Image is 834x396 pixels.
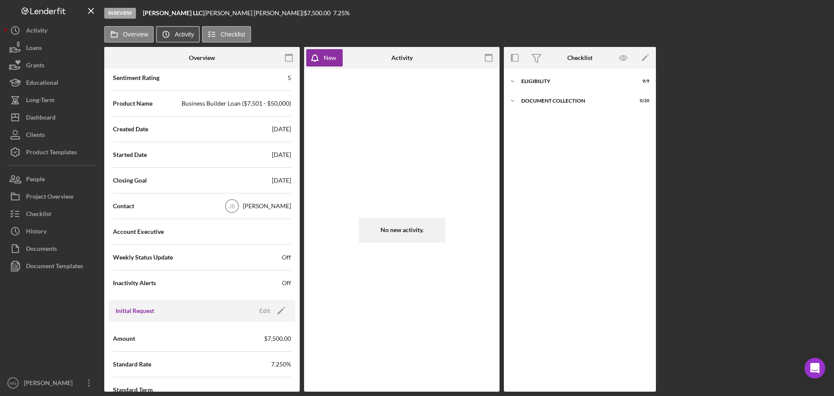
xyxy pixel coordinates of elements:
[13,240,161,256] div: Archive a Project
[26,205,51,225] div: Checklist
[4,91,100,109] button: Long-Term
[521,98,628,103] div: Document Collection
[13,224,161,240] div: Exporting Data
[567,54,592,61] div: Checklist
[4,57,100,74] button: Grants
[18,175,70,184] span: Search for help
[288,73,291,82] div: 5
[18,211,146,220] div: Update Permissions Settings
[282,279,291,287] span: Off
[26,257,83,277] div: Document Templates
[259,304,270,317] div: Edit
[306,49,343,67] button: New
[272,150,291,159] div: [DATE]
[113,360,151,369] span: Standard Rate
[138,293,152,299] span: Help
[634,98,649,103] div: 0 / 20
[4,22,100,39] button: Activity
[17,17,31,30] img: logo
[26,22,47,41] div: Activity
[113,386,153,394] span: Standard Term
[391,54,413,61] div: Activity
[26,126,45,146] div: Clients
[204,10,304,17] div: [PERSON_NAME] [PERSON_NAME] |
[19,293,39,299] span: Home
[359,218,445,242] div: No new activity.
[113,227,164,236] span: Account Executive
[4,223,100,240] button: History
[113,176,147,185] span: Closing Goal
[156,26,199,43] button: Activity
[4,240,100,257] button: Documents
[189,54,215,61] div: Overview
[18,137,35,155] img: Profile image for Christina
[4,205,100,223] button: Checklist
[229,203,235,210] text: JB
[264,334,291,343] span: $7,500.00
[143,9,202,17] b: [PERSON_NAME] LLC
[18,243,146,253] div: Archive a Project
[4,74,100,91] button: Educational
[4,109,100,126] button: Dashboard
[58,271,116,306] button: Messages
[18,227,146,236] div: Exporting Data
[243,202,291,210] div: [PERSON_NAME]
[4,170,100,188] button: People
[17,91,156,106] p: How can we help?
[333,10,350,17] div: 7.25 %
[116,271,174,306] button: Help
[9,130,165,162] div: Profile image for ChristinaHi [PERSON_NAME], When you add a checklist item to a project, you can'...
[324,49,336,67] div: New
[116,306,154,315] h3: Initial Request
[26,74,58,93] div: Educational
[272,125,291,133] div: [DATE]
[113,125,148,133] span: Created Date
[113,99,152,108] span: Product Name
[13,171,161,188] button: Search for help
[113,279,156,287] span: Inactivity Alerts
[221,31,245,38] label: Checklist
[113,150,147,159] span: Started Date
[104,8,136,19] div: In Review
[26,223,46,242] div: History
[113,253,173,262] span: Weekly Status Update
[26,109,56,128] div: Dashboard
[182,99,291,108] div: Business Builder Loan ($7,501 - $50,000)
[22,374,78,394] div: [PERSON_NAME]
[113,73,159,82] span: Sentiment Rating
[126,14,143,31] img: Profile image for Christina
[4,39,100,57] button: Loans
[26,57,44,76] div: Grants
[26,240,57,260] div: Documents
[634,79,649,84] div: 9 / 9
[26,39,42,59] div: Loans
[4,374,100,392] button: MG[PERSON_NAME]
[272,176,291,185] div: [DATE]
[175,31,194,38] label: Activity
[4,188,100,205] button: Project Overview
[18,195,146,204] div: Pipeline and Forecast View
[804,358,825,379] iframe: Intercom live chat
[271,360,291,369] span: 7.250%
[123,31,148,38] label: Overview
[4,143,100,161] button: Product Templates
[9,117,165,163] div: Recent messageProfile image for ChristinaHi [PERSON_NAME], When you add a checklist item to a pro...
[17,62,156,91] p: Hi [PERSON_NAME] 👋
[282,253,291,262] span: Off
[26,188,73,207] div: Project Overview
[26,91,55,111] div: Long-Term
[91,146,119,155] div: • 23h ago
[202,26,251,43] button: Checklist
[4,257,100,275] button: Document Templates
